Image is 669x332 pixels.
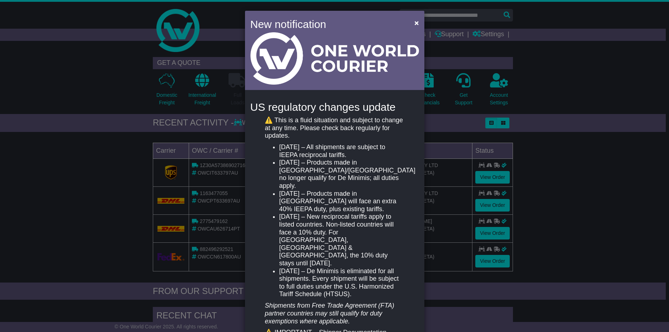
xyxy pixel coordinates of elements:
[411,15,422,30] button: Close
[279,190,404,213] li: [DATE] – Products made in [GEOGRAPHIC_DATA] will face an extra 40% IEEPA duty, plus existing tari...
[250,32,419,85] img: Light
[265,117,404,140] p: ⚠️ This is a fluid situation and subject to change at any time. Please check back regularly for u...
[265,302,394,324] em: Shipments from Free Trade Agreement (FTA) partner countries may still qualify for duty exemptions...
[279,213,404,267] li: [DATE] – New reciprocal tariffs apply to listed countries. Non-listed countries will face a 10% d...
[279,267,404,298] li: [DATE] – De Minimis is eliminated for all shipments. Every shipment will be subject to full dutie...
[279,159,404,190] li: [DATE] – Products made in [GEOGRAPHIC_DATA]/[GEOGRAPHIC_DATA] no longer qualify for De Minimis; a...
[250,16,404,32] h4: New notification
[414,19,419,27] span: ×
[250,101,419,113] h4: US regulatory changes update
[279,143,404,159] li: [DATE] – All shipments are subject to IEEPA reciprocal tariffs.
